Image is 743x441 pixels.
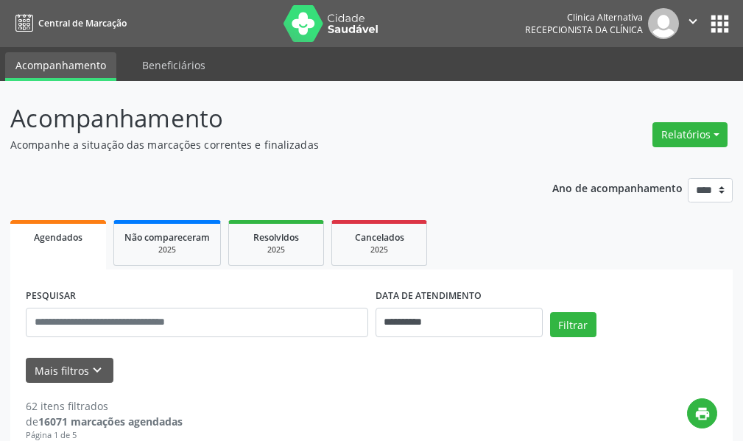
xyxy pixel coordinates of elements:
a: Acompanhamento [5,52,116,81]
span: Agendados [34,231,82,244]
button: Mais filtroskeyboard_arrow_down [26,358,113,384]
a: Central de Marcação [10,11,127,35]
div: 2025 [239,244,313,255]
i: keyboard_arrow_down [89,362,105,378]
div: Clinica Alternativa [525,11,643,24]
div: de [26,414,183,429]
label: PESQUISAR [26,285,76,308]
span: Recepcionista da clínica [525,24,643,36]
a: Beneficiários [132,52,216,78]
span: Não compareceram [124,231,210,244]
div: 62 itens filtrados [26,398,183,414]
div: 2025 [124,244,210,255]
span: Central de Marcação [38,17,127,29]
p: Acompanhamento [10,100,516,137]
label: DATA DE ATENDIMENTO [376,285,482,308]
i:  [685,13,701,29]
button:  [679,8,707,39]
i: print [694,406,711,422]
button: apps [707,11,733,37]
span: Resolvidos [253,231,299,244]
button: Filtrar [550,312,596,337]
p: Ano de acompanhamento [552,178,683,197]
strong: 16071 marcações agendadas [38,414,183,428]
button: Relatórios [652,122,728,147]
div: 2025 [342,244,416,255]
img: img [648,8,679,39]
button: print [687,398,717,428]
span: Cancelados [355,231,404,244]
p: Acompanhe a situação das marcações correntes e finalizadas [10,137,516,152]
